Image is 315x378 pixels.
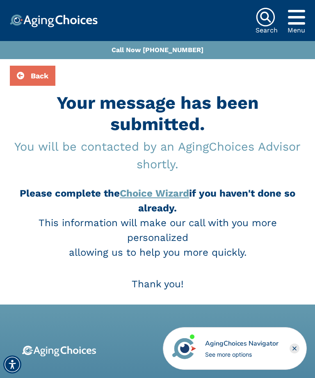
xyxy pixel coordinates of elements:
[31,71,48,80] span: Back
[22,346,96,357] img: 9-logo.svg
[288,7,305,27] div: Popover trigger
[10,138,305,173] div: You will be contacted by an AgingChoices Advisor shortly.
[10,14,98,27] img: Choice!
[10,277,305,291] p: Thank you!
[288,27,305,34] div: Menu
[20,188,295,214] strong: Please complete the if you haven't done so already.
[205,350,278,359] div: See more options
[112,46,203,54] a: Call Now [PHONE_NUMBER]
[3,355,21,373] div: Accessibility Menu
[10,186,305,260] p: This information will make our call with you more personalized allowing us to help you more quickly.
[290,344,299,353] div: Close
[170,334,198,362] img: avatar
[256,7,275,27] img: search-icon.svg
[10,92,305,135] h1: Your message has been submitted.
[120,188,189,199] a: Choice Wizard
[205,339,278,348] div: AgingChoices Navigator
[10,66,55,86] button: Back
[256,27,278,34] div: Search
